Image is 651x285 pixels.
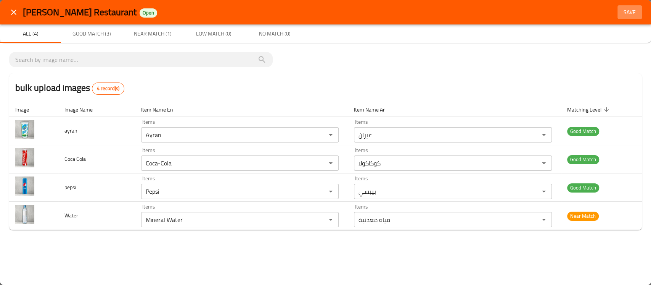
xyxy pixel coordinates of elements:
span: Save [620,8,639,17]
button: close [5,3,23,21]
span: No Match (0) [249,29,301,39]
img: Coca Cola [15,148,34,167]
div: Open [140,8,157,18]
button: Open [325,214,336,225]
span: Coca Cola [64,154,86,164]
button: Open [325,186,336,197]
button: Open [325,158,336,168]
span: [PERSON_NAME] Restaurant [23,3,137,21]
span: Good Match [567,127,599,136]
button: Open [538,214,549,225]
span: Matching Level [567,105,611,114]
span: Near Match [567,212,599,220]
th: Image [9,102,58,117]
span: Good Match (3) [66,29,117,39]
img: Water [15,205,34,224]
input: search [15,53,267,66]
span: Low Match (0) [188,29,240,39]
img: ayran [15,120,34,139]
span: Water [64,211,78,220]
h2: bulk upload images [15,81,124,95]
span: Open [140,10,157,16]
button: Open [538,158,549,168]
th: Item Name Ar [348,102,561,117]
button: Open [538,186,549,197]
button: Open [325,130,336,140]
span: Image Name [64,105,103,114]
th: Item Name En [135,102,348,117]
span: Good Match [567,183,599,192]
img: pepsi [15,177,34,196]
table: enhanced table [9,102,642,230]
div: Total records count [92,83,124,95]
span: Near Match (1) [127,29,178,39]
span: Good Match [567,155,599,164]
button: Save [617,5,642,19]
span: ayran [64,126,77,136]
span: pepsi [64,182,76,192]
span: All (4) [5,29,56,39]
button: Open [538,130,549,140]
span: 4 record(s) [92,85,124,92]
